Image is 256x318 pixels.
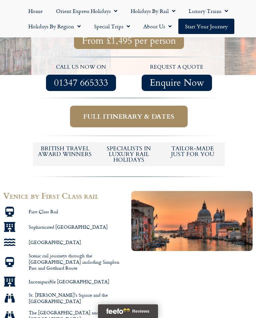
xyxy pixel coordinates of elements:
span: Scenic rail journeys through the [GEOGRAPHIC_DATA] including Simplon Pass and Gotthard Route [27,253,125,271]
span: Incomparable [GEOGRAPHIC_DATA] [27,279,109,285]
a: Home [22,3,49,19]
p: call us now on [36,63,126,72]
a: 01347 665333 [46,75,116,91]
h6: Specialists in luxury rail holidays [100,146,158,163]
h5: tailor-made just for you [164,146,221,157]
nav: Menu [3,3,253,34]
a: Full itinerary & dates [70,106,188,127]
span: 01347 665333 [54,79,108,87]
a: Luxury Trains [182,3,235,19]
span: Full itinerary & dates [83,112,174,121]
a: From £1,495 per person [74,33,184,49]
span: First Class Rail [27,209,58,215]
a: Start your Journey [178,19,234,34]
a: Holidays by Rail [124,3,182,19]
a: Special Trips [87,19,137,34]
span: [GEOGRAPHIC_DATA] [27,239,81,246]
p: request a quote [132,63,222,72]
img: Orient Express Special Venice compressed [131,191,253,251]
a: Orient Express Holidays [49,3,124,19]
span: St. [PERSON_NAME]'s Sqaure and the [GEOGRAPHIC_DATA] [27,292,125,304]
h5: British Travel Award winners [36,146,94,157]
span: Venice by First Class rail [3,190,99,201]
span: Enquire Now [150,79,204,87]
a: Enquire Now [142,75,212,91]
span: From £1,495 per person [82,37,176,45]
a: Holidays by Region [22,19,87,34]
a: About Us [137,19,178,34]
span: Sophisticated [GEOGRAPHIC_DATA] [27,224,108,230]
